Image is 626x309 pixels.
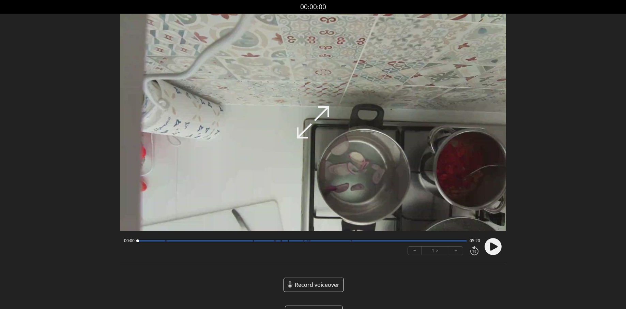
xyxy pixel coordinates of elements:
[300,2,326,12] a: 00:00:00
[470,238,480,244] span: 05:20
[295,281,339,289] span: Record voiceover
[284,278,344,292] a: Record voiceover
[422,247,449,255] div: 1 ×
[408,247,422,255] button: −
[449,247,463,255] button: +
[124,238,135,244] span: 00:00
